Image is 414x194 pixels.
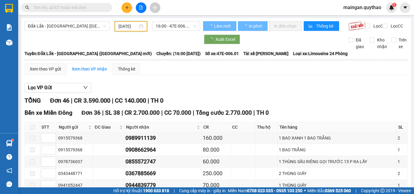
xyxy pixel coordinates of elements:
[30,66,61,72] div: Xem theo VP gửi
[156,50,201,57] span: Chuyến: (16:00 [DATE])
[125,134,201,142] div: 0989911139
[125,146,201,154] div: 0908662964
[6,154,12,160] span: question-circle
[205,50,239,57] span: Số xe: 47E-006.01
[203,134,229,142] div: 160.000
[122,109,123,116] span: |
[59,124,87,130] span: Người gửi
[388,23,404,29] span: Lọc CC
[356,187,356,194] span: |
[393,3,395,7] span: 1
[125,169,201,178] div: 0367885669
[58,158,92,165] div: 0978736037
[380,189,385,193] span: copyright
[196,109,252,116] span: Tổng cước 2.770.000
[119,23,138,30] input: 12/09/2025
[139,5,143,10] span: file-add
[278,122,397,132] th: Tên hàng
[279,182,396,189] div: 1 THÙNG GIẤY
[153,5,157,10] span: aim
[203,21,236,31] button: Làm mới
[25,51,152,56] b: Tuyến: Đắk Lắk - [GEOGRAPHIC_DATA] ([GEOGRAPHIC_DATA] mới)
[148,97,149,104] span: |
[339,4,386,11] span: maingan.quythao
[193,109,194,116] span: |
[397,122,408,132] th: SL
[325,188,351,193] strong: 0369 525 060
[203,146,229,154] div: 80.000
[118,66,135,72] div: Thống kê
[174,187,175,194] span: |
[255,122,278,132] th: Thu hộ
[40,122,57,132] th: STT
[249,23,263,29] span: In phơi
[150,2,160,13] button: aim
[214,23,232,29] span: Làm mới
[231,122,255,132] th: CC
[122,2,132,13] button: plus
[113,187,169,194] span: Hỗ trợ kỹ thuật:
[316,23,334,29] span: Thống kê
[279,135,396,141] div: 1 BAO XANH 1 BAO TRẮNG
[6,181,12,187] span: message
[203,181,229,189] div: 70.000
[304,21,339,31] button: bar-chartThống kê
[269,21,302,31] button: In đơn chọn
[398,146,406,153] div: 1
[25,109,72,116] span: Bến xe Miền Đông
[161,109,163,116] span: |
[400,2,410,13] button: caret-down
[58,135,92,141] div: 0915579368
[309,24,314,29] span: bar-chart
[5,4,13,13] img: logo-vxr
[398,158,406,165] div: 1
[304,189,306,192] span: ⚪️
[202,122,231,132] th: CR
[126,124,196,130] span: Người nhận
[125,109,160,116] span: CR 2.700.000
[392,3,396,7] sup: 1
[371,23,387,29] span: Lọc CR
[74,97,110,104] span: CR 3.590.000
[125,5,129,10] span: plus
[398,135,406,141] div: 2
[279,158,396,165] div: 1 THÙNG SẦU RIÊNG GỌI TRƯỚC 15 P RA LẤY
[6,168,12,173] span: notification
[28,21,106,31] span: Đắk Lắk - Sài Gòn (BXMĐ mới)
[143,188,169,193] strong: 1900 633 818
[12,139,13,141] sup: 1
[105,109,120,116] span: SL 38
[33,4,105,11] input: Tìm tên, số ĐT hoặc mã đơn
[215,36,235,43] span: Xuất Excel
[398,170,406,177] div: 2
[402,5,408,10] span: caret-down
[25,97,41,104] span: TỔNG
[293,50,348,57] span: Loại xe: Limousine 24 Phòng
[179,187,226,194] span: Cung cấp máy in - giấy in:
[82,109,101,116] span: Đơn 36
[102,109,104,116] span: |
[125,157,201,166] div: 0855572747
[164,109,191,116] span: CC 70.000
[72,66,107,72] div: Xem theo VP nhận
[398,182,406,189] div: 1
[83,85,88,90] span: down
[156,21,196,31] span: 16:00 - 47E-006.01
[375,37,389,50] span: Kho nhận
[396,37,409,50] span: Trên xe
[58,146,92,153] div: 0915579368
[247,188,302,193] strong: 0708 023 035 - 0935 103 250
[58,182,92,189] div: 0941052447
[238,21,268,31] button: In phơi
[50,97,69,104] span: Đơn 46
[203,157,229,166] div: 60.000
[256,109,269,116] span: TH 0
[243,50,289,57] span: Tài xế: [PERSON_NAME]
[151,97,163,104] span: TH 0
[209,37,215,41] span: loading
[279,146,396,153] div: 1 BAO TRẮNG
[112,97,113,104] span: |
[115,97,146,104] span: CC 140.000
[253,109,255,116] span: |
[348,21,366,31] img: 9k=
